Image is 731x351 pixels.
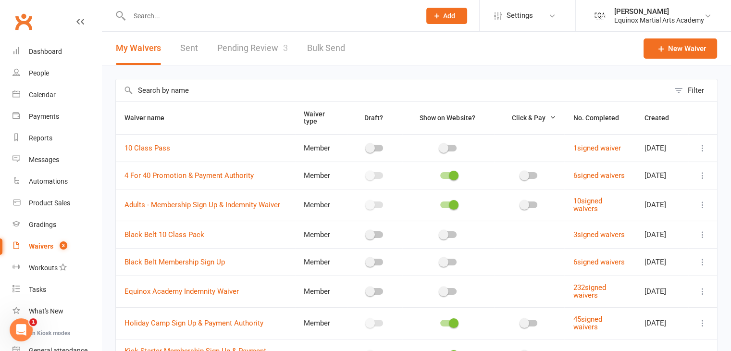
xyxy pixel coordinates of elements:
[124,230,204,239] a: Black Belt 10 Class Pack
[426,8,467,24] button: Add
[669,79,717,101] button: Filter
[590,6,609,25] img: thumb_image1734071481.png
[688,85,704,96] div: Filter
[295,134,347,162] td: Member
[12,279,101,301] a: Tasks
[636,189,688,221] td: [DATE]
[295,307,347,339] td: Member
[283,43,288,53] span: 3
[12,149,101,171] a: Messages
[29,156,59,163] div: Messages
[573,315,602,332] a: 45signed waivers
[124,114,175,122] span: Waiver name
[12,236,101,257] a: Waivers 3
[29,307,63,315] div: What's New
[12,84,101,106] a: Calendar
[295,248,347,276] td: Member
[29,113,59,120] div: Payments
[511,114,545,122] span: Click & Pay
[124,319,263,327] a: Holiday Camp Sign Up & Payment Authority
[364,114,383,122] span: Draft?
[124,171,254,180] a: 4 For 40 Promotion & Payment Authority
[295,221,347,248] td: Member
[29,221,56,228] div: Gradings
[12,171,101,192] a: Automations
[12,10,36,34] a: Clubworx
[12,301,101,322] a: What's New
[12,214,101,236] a: Gradings
[636,221,688,248] td: [DATE]
[10,318,33,341] iframe: Intercom live chat
[29,69,49,77] div: People
[503,112,556,124] button: Click & Pay
[356,112,394,124] button: Draft?
[180,32,198,65] a: Sent
[217,32,288,65] a: Pending Review3
[573,283,606,300] a: 232signed waivers
[29,199,70,207] div: Product Sales
[124,112,175,124] button: Waiver name
[644,112,680,124] button: Created
[116,32,161,65] button: My Waivers
[636,307,688,339] td: [DATE]
[564,102,636,134] th: No. Completed
[573,144,620,152] a: 1signed waiver
[12,257,101,279] a: Workouts
[573,258,624,266] a: 6signed waivers
[124,258,225,266] a: Black Belt Membership Sign Up
[573,171,624,180] a: 6signed waivers
[295,102,347,134] th: Waiver type
[636,134,688,162] td: [DATE]
[644,38,717,59] a: New Waiver
[295,189,347,221] td: Member
[124,287,239,296] a: Equinox Academy Indemnity Waiver
[29,134,52,142] div: Reports
[29,286,46,293] div: Tasks
[295,162,347,189] td: Member
[124,144,170,152] a: 10 Class Pass
[29,318,37,326] span: 1
[614,16,704,25] div: Equinox Martial Arts Academy
[29,264,58,272] div: Workouts
[636,276,688,307] td: [DATE]
[411,112,485,124] button: Show on Website?
[443,12,455,20] span: Add
[116,79,669,101] input: Search by name
[126,9,414,23] input: Search...
[636,162,688,189] td: [DATE]
[507,5,533,26] span: Settings
[60,241,67,250] span: 3
[12,63,101,84] a: People
[12,192,101,214] a: Product Sales
[573,197,602,213] a: 10signed waivers
[12,41,101,63] a: Dashboard
[614,7,704,16] div: [PERSON_NAME]
[295,276,347,307] td: Member
[29,91,56,99] div: Calendar
[12,106,101,127] a: Payments
[573,230,624,239] a: 3signed waivers
[29,48,62,55] div: Dashboard
[644,114,680,122] span: Created
[636,248,688,276] td: [DATE]
[307,32,345,65] a: Bulk Send
[29,242,53,250] div: Waivers
[12,127,101,149] a: Reports
[420,114,475,122] span: Show on Website?
[124,201,280,209] a: Adults - Membership Sign Up & Indemnity Waiver
[29,177,68,185] div: Automations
